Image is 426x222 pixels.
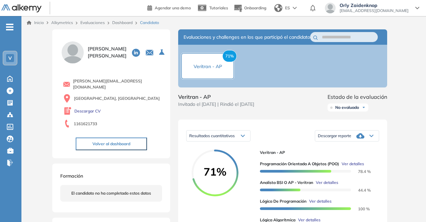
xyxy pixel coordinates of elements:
[74,95,160,101] span: [GEOGRAPHIC_DATA], [GEOGRAPHIC_DATA]
[260,161,339,167] span: Programación Orientada a Objetos (POO)
[393,190,426,222] iframe: Chat Widget
[88,45,127,59] span: [PERSON_NAME] [PERSON_NAME]
[342,161,364,167] span: Ver detalles
[335,105,359,110] span: No evaluado
[316,180,338,186] span: Ver detalles
[74,121,97,127] span: 1161621733
[76,138,147,150] button: Volver al dashboard
[189,133,235,138] span: Resultados cuantitativos
[313,180,338,186] button: Ver detalles
[71,190,151,196] span: El candidato no ha completado estos datos
[340,3,409,8] span: Orly Zaidenknop
[209,5,228,10] span: Tutoriales
[155,5,191,10] span: Agendar una demo
[306,198,332,204] button: Ver detalles
[60,173,83,179] span: Formación
[244,5,266,10] span: Onboarding
[318,133,351,139] span: Descargar reporte
[156,46,168,58] button: Seleccione la evaluación activa
[362,105,366,109] img: Ícono de flecha
[339,161,364,167] button: Ver detalles
[328,93,387,101] span: Estado de la evaluación
[1,4,42,13] img: Logo
[184,34,310,41] span: Evaluaciones y challenges en los que participó el candidato
[112,20,133,25] a: Dashboard
[293,7,297,9] img: arrow
[340,8,409,13] span: [EMAIL_ADDRESS][DOMAIN_NAME]
[60,40,85,65] img: PROFILE_MENU_LOGO_USER
[274,4,282,12] img: world
[350,206,370,211] span: 100 %
[6,26,13,28] i: -
[178,101,254,108] span: Invitado el [DATE] | Rindió el [DATE]
[73,78,162,90] span: [PERSON_NAME][EMAIL_ADDRESS][DOMAIN_NAME]
[350,188,371,193] span: 44.4 %
[222,50,237,62] span: 71%
[178,93,254,101] span: Veritran - AP
[260,198,306,204] span: Lógica de Programación
[233,1,266,15] button: Onboarding
[309,198,332,204] span: Ver detalles
[27,20,44,26] a: Inicio
[393,190,426,222] div: Widget de chat
[74,108,101,114] a: Descargar CV
[147,3,191,11] a: Agendar una demo
[260,150,374,156] span: Veritran - AP
[194,63,222,69] span: Veritran - AP
[8,55,12,61] span: V
[80,20,105,25] a: Evaluaciones
[140,20,159,26] span: Candidato
[51,20,73,25] span: Alkymetrics
[260,180,313,186] span: Analista BSI o AP - Veritran
[350,169,371,174] span: 78.4 %
[285,5,290,11] span: ES
[192,166,238,177] span: 71%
